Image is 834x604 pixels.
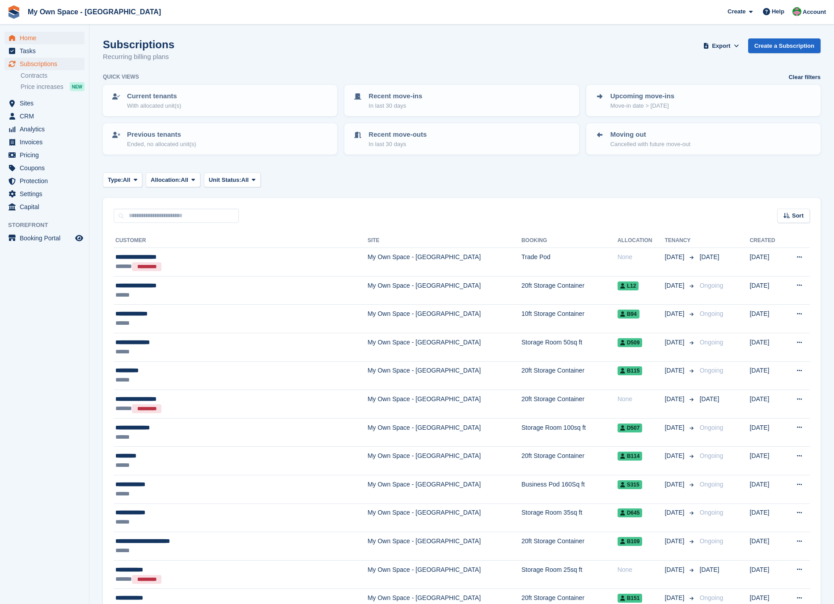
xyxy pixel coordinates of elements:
[368,532,521,561] td: My Own Space - [GEOGRAPHIC_DATA]
[749,305,784,333] td: [DATE]
[74,233,85,243] a: Preview store
[749,276,784,305] td: [DATE]
[103,38,174,50] h1: Subscriptions
[20,110,73,122] span: CRM
[618,537,643,546] span: B109
[587,124,820,154] a: Moving out Cancelled with future move-out
[103,73,139,81] h6: Quick views
[665,593,686,603] span: [DATE]
[521,248,618,277] td: Trade Pod
[20,45,73,57] span: Tasks
[521,276,618,305] td: 20ft Storage Container
[749,560,784,589] td: [DATE]
[665,338,686,347] span: [DATE]
[4,58,85,70] a: menu
[368,130,427,140] p: Recent move-outs
[749,418,784,447] td: [DATE]
[788,73,821,82] a: Clear filters
[749,532,784,561] td: [DATE]
[368,101,422,110] p: In last 30 days
[699,339,723,346] span: Ongoing
[368,276,521,305] td: My Own Space - [GEOGRAPHIC_DATA]
[104,124,336,154] a: Previous tenants Ended, no allocated unit(s)
[749,503,784,532] td: [DATE]
[521,361,618,390] td: 20ft Storage Container
[20,149,73,161] span: Pricing
[665,508,686,517] span: [DATE]
[368,447,521,475] td: My Own Space - [GEOGRAPHIC_DATA]
[345,86,578,115] a: Recent move-ins In last 30 days
[749,234,784,248] th: Created
[521,447,618,475] td: 20ft Storage Container
[712,42,730,50] span: Export
[521,503,618,532] td: Storage Room 35sq ft
[20,175,73,187] span: Protection
[699,509,723,516] span: Ongoing
[368,560,521,589] td: My Own Space - [GEOGRAPHIC_DATA]
[4,201,85,213] a: menu
[610,130,690,140] p: Moving out
[368,361,521,390] td: My Own Space - [GEOGRAPHIC_DATA]
[618,366,643,375] span: B115
[665,565,686,575] span: [DATE]
[127,91,181,101] p: Current tenants
[24,4,165,19] a: My Own Space - [GEOGRAPHIC_DATA]
[618,281,639,290] span: L12
[70,82,85,91] div: NEW
[4,136,85,148] a: menu
[4,123,85,135] a: menu
[368,305,521,333] td: My Own Space - [GEOGRAPHIC_DATA]
[4,97,85,109] a: menu
[4,45,85,57] a: menu
[204,172,261,187] button: Unit Status: All
[368,333,521,361] td: My Own Space - [GEOGRAPHIC_DATA]
[618,594,643,603] span: B151
[699,537,723,545] span: Ongoing
[792,7,801,16] img: Millie Webb
[20,123,73,135] span: Analytics
[665,234,696,248] th: Tenancy
[749,333,784,361] td: [DATE]
[618,480,642,489] span: S315
[728,7,745,16] span: Create
[20,188,73,200] span: Settings
[368,91,422,101] p: Recent move-ins
[108,176,123,185] span: Type:
[127,130,196,140] p: Previous tenants
[241,176,249,185] span: All
[103,52,174,62] p: Recurring billing plans
[21,71,85,80] a: Contracts
[618,565,665,575] div: None
[792,211,804,220] span: Sort
[114,234,368,248] th: Customer
[521,333,618,361] td: Storage Room 50sq ft
[20,97,73,109] span: Sites
[20,58,73,70] span: Subscriptions
[665,451,686,461] span: [DATE]
[209,176,241,185] span: Unit Status:
[4,32,85,44] a: menu
[699,395,719,403] span: [DATE]
[618,234,665,248] th: Allocation
[699,452,723,459] span: Ongoing
[103,172,142,187] button: Type: All
[610,101,674,110] p: Move-in date > [DATE]
[521,418,618,447] td: Storage Room 100sq ft
[772,7,784,16] span: Help
[665,423,686,432] span: [DATE]
[749,390,784,419] td: [DATE]
[21,83,64,91] span: Price increases
[618,338,643,347] span: D509
[610,140,690,149] p: Cancelled with future move-out
[4,110,85,122] a: menu
[699,310,723,317] span: Ongoing
[7,5,21,19] img: stora-icon-8386f47178a22dfd0bd8f6a31ec36ba5ce8667c1dd55bd0f319d3a0aa187defe.svg
[345,124,578,154] a: Recent move-outs In last 30 days
[127,140,196,149] p: Ended, no allocated unit(s)
[368,475,521,503] td: My Own Space - [GEOGRAPHIC_DATA]
[521,390,618,419] td: 20ft Storage Container
[151,176,181,185] span: Allocation:
[749,248,784,277] td: [DATE]
[8,221,89,230] span: Storefront
[21,82,85,92] a: Price increases NEW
